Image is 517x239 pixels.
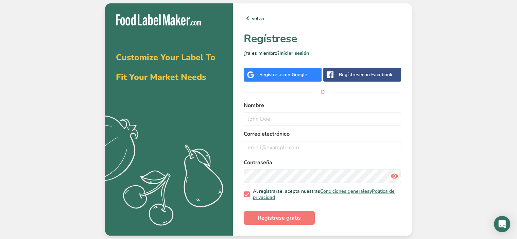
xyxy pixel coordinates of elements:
[244,211,315,225] button: Regístrese gratis
[253,188,395,201] a: Política de privacidad
[244,101,401,109] label: Nombre
[362,71,392,78] span: con Facebook
[244,14,401,22] a: volver
[258,214,301,222] span: Regístrese gratis
[116,14,201,25] img: Food Label Maker
[312,82,333,102] span: O
[250,188,399,200] span: Al registrarse, acepta nuestras y
[116,52,216,83] span: Customize Your Label To Fit Your Market Needs
[339,71,392,78] div: Regístrese
[279,50,309,56] a: Iniciar sesión
[244,141,401,154] input: email@example.com
[259,71,307,78] div: Regístrese
[320,188,369,194] a: Condiciones generales
[244,31,401,47] h1: Regístrese
[282,71,307,78] span: con Google
[244,130,401,138] label: Correo electrónico
[494,216,510,232] div: Open Intercom Messenger
[244,50,401,57] p: ¿Ya es miembro?
[244,158,401,167] label: Contraseña
[244,112,401,126] input: John Doe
